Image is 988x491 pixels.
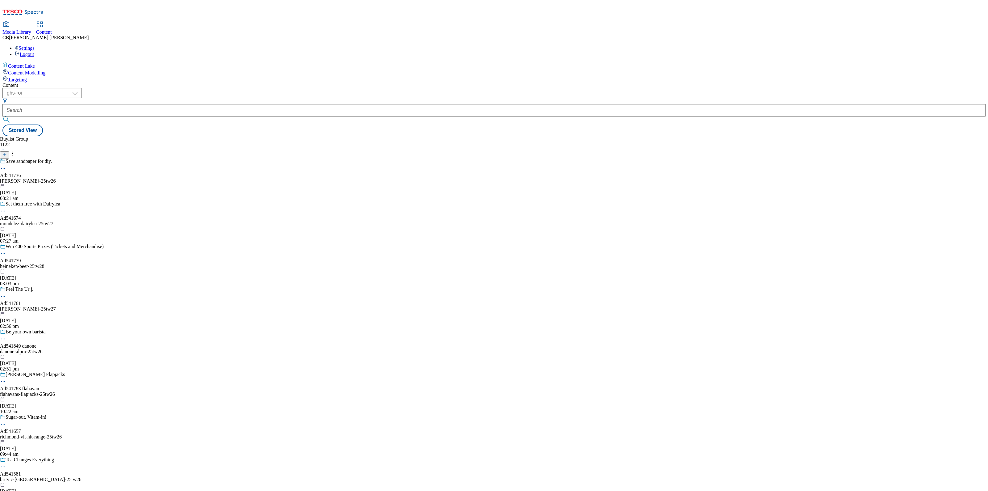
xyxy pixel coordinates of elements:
svg: Search Filters [2,98,7,103]
div: Tea Changes Everything [6,457,54,463]
span: Content [36,29,52,35]
button: Stored View [2,125,43,136]
a: Content Lake [2,62,986,69]
a: Content [36,22,52,35]
span: Targeting [8,77,27,82]
span: Media Library [2,29,31,35]
div: Win 400 Sports Prizes (Tickets and Merchandise) [6,244,104,249]
span: Content Modelling [8,70,45,75]
span: Content Lake [8,63,35,69]
div: Save sandpaper for diy. [6,159,52,164]
div: Set them free with Dairylea [6,201,60,207]
a: Content Modelling [2,69,986,76]
div: Feel The Urjj. [6,286,33,292]
a: Targeting [2,76,986,83]
span: CB [2,35,9,40]
div: Sugar-out, Vitam-in! [6,414,47,420]
div: Content [2,83,986,88]
div: Be your own barista [6,329,45,335]
span: [PERSON_NAME] [PERSON_NAME] [9,35,89,40]
a: Settings [15,45,35,51]
a: Media Library [2,22,31,35]
a: Logout [15,52,34,57]
input: Search [2,104,986,116]
div: [PERSON_NAME] Flapjacks [6,372,65,377]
